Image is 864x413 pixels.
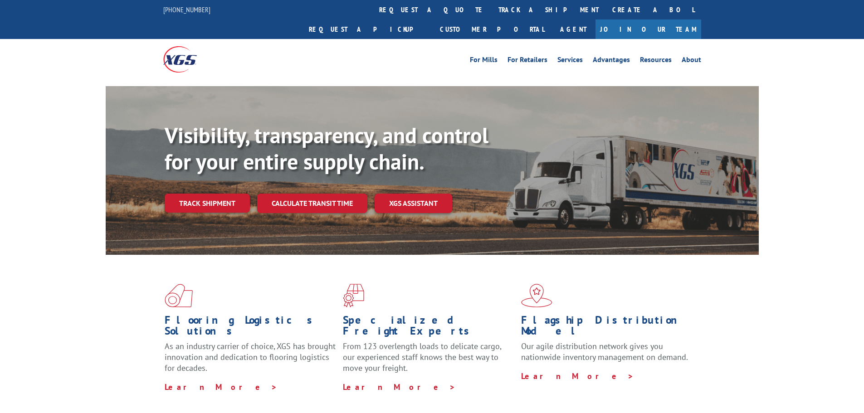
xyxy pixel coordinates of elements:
a: Learn More > [521,371,634,381]
a: [PHONE_NUMBER] [163,5,210,14]
a: Agent [551,19,596,39]
a: Calculate transit time [257,194,367,213]
a: For Mills [470,56,498,66]
a: Customer Portal [433,19,551,39]
img: xgs-icon-focused-on-flooring-red [343,284,364,307]
a: Resources [640,56,672,66]
a: Services [557,56,583,66]
span: Our agile distribution network gives you nationwide inventory management on demand. [521,341,688,362]
a: XGS ASSISTANT [375,194,452,213]
a: Join Our Team [596,19,701,39]
a: For Retailers [508,56,547,66]
a: Request a pickup [302,19,433,39]
b: Visibility, transparency, and control for your entire supply chain. [165,121,488,175]
a: Advantages [593,56,630,66]
span: As an industry carrier of choice, XGS has brought innovation and dedication to flooring logistics... [165,341,336,373]
a: Learn More > [165,382,278,392]
a: About [682,56,701,66]
a: Learn More > [343,382,456,392]
h1: Specialized Freight Experts [343,315,514,341]
img: xgs-icon-flagship-distribution-model-red [521,284,552,307]
h1: Flagship Distribution Model [521,315,693,341]
a: Track shipment [165,194,250,213]
img: xgs-icon-total-supply-chain-intelligence-red [165,284,193,307]
h1: Flooring Logistics Solutions [165,315,336,341]
p: From 123 overlength loads to delicate cargo, our experienced staff knows the best way to move you... [343,341,514,381]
